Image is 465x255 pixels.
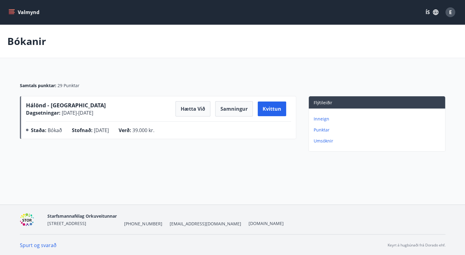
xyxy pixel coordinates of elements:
[132,127,154,134] span: 39.000 kr.
[7,35,46,48] p: Bókanir
[314,127,443,133] p: Punktar
[124,221,162,227] span: [PHONE_NUMBER]
[258,102,286,116] button: Kvittun
[61,109,93,116] span: [DATE] - [DATE]
[175,101,210,116] button: Hætta við
[94,127,109,134] span: [DATE]
[57,83,79,89] span: 29 Punktar
[72,127,93,134] span: Stofnað :
[20,83,56,89] span: Samtals punktar :
[169,221,241,227] span: [EMAIL_ADDRESS][DOMAIN_NAME]
[314,100,332,105] span: Flýtileiðir
[7,7,42,18] button: menu
[449,9,452,16] span: E
[314,116,443,122] p: Inneign
[20,242,57,249] a: Spurt og svarað
[422,7,442,18] button: ÍS
[31,127,46,134] span: Staða :
[119,127,131,134] span: Verð :
[26,102,106,109] span: Hálönd - [GEOGRAPHIC_DATA]
[26,109,61,116] span: Dagsetningar :
[314,138,443,144] p: Umsóknir
[20,213,43,226] img: 6gDcfMXiVBXXG0H6U6eM60D7nPrsl9g1x4qDF8XG.png
[47,220,86,226] span: [STREET_ADDRESS]
[388,242,445,248] p: Keyrt á hugbúnaði frá Dorado ehf.
[215,101,253,116] button: Samningur
[443,5,458,20] button: E
[248,220,283,226] a: [DOMAIN_NAME]
[47,213,117,219] span: Starfsmannafélag Orkuveitunnar
[48,127,62,134] span: Bókað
